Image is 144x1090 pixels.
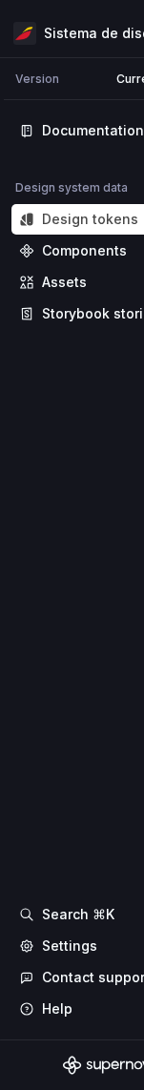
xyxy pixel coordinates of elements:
[13,22,36,45] img: 55604660-494d-44a9-beb2-692398e9940a.png
[42,905,114,924] div: Search ⌘K
[42,121,144,140] div: Documentation
[42,936,97,956] div: Settings
[42,241,127,260] div: Components
[15,72,59,87] div: Version
[15,180,128,195] div: Design system data
[42,999,72,1018] div: Help
[42,210,138,229] div: Design tokens
[42,273,87,292] div: Assets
